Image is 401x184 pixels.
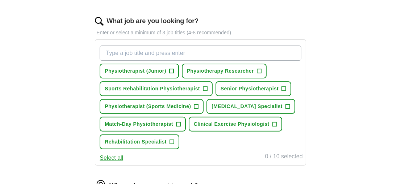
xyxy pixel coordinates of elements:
[194,120,270,128] span: Clinical Exercise Physiologist
[100,46,301,61] input: Type a job title and press enter
[95,29,306,37] p: Enter or select a minimum of 3 job titles (4-8 recommended)
[100,117,185,132] button: Match-Day Physiotherapist
[182,64,267,78] button: Physiotherapy Researcher
[105,103,191,110] span: Physiotherapist (Sports Medicine)
[105,67,166,75] span: Physiotherapist (Junior)
[105,120,173,128] span: Match-Day Physiotherapist
[105,85,200,93] span: Sports Rehabilitation Physiotherapist
[100,99,204,114] button: Physiotherapist (Sports Medicine)
[212,103,283,110] span: [MEDICAL_DATA] Specialist
[189,117,282,132] button: Clinical Exercise Physiologist
[100,64,179,78] button: Physiotherapist (Junior)
[100,81,213,96] button: Sports Rehabilitation Physiotherapist
[187,67,254,75] span: Physiotherapy Researcher
[100,154,123,162] button: Select all
[100,134,179,149] button: Rehabilitation Specialist
[216,81,291,96] button: Senior Physiotherapist
[106,16,199,26] label: What job are you looking for?
[206,99,295,114] button: [MEDICAL_DATA] Specialist
[95,17,104,26] img: search.png
[265,152,303,162] div: 0 / 10 selected
[105,138,167,146] span: Rehabilitation Specialist
[221,85,279,93] span: Senior Physiotherapist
